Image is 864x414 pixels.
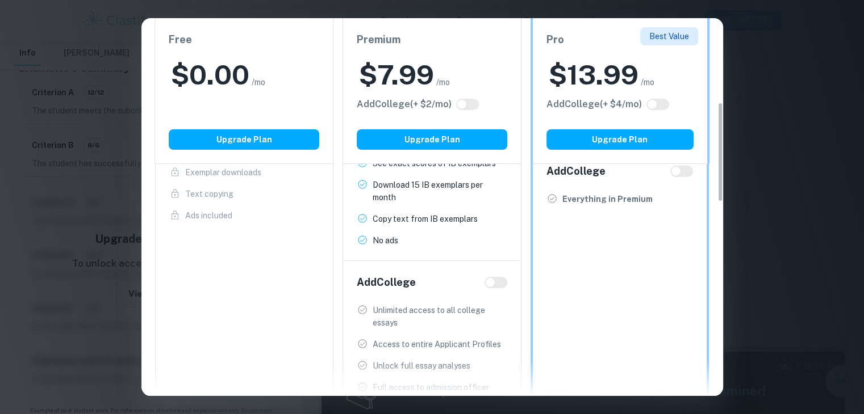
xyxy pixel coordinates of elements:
p: No ads [373,234,398,247]
h6: Add College [546,163,606,179]
p: Access to entire Applicant Profiles [373,338,501,350]
h2: $ 0.00 [171,57,249,93]
h2: $ 7.99 [359,57,434,93]
span: /mo [252,76,265,88]
p: Copy text from IB exemplars [373,213,478,225]
h6: Click to see all the additional College features. [546,98,642,111]
button: Upgrade Plan [546,129,694,150]
h6: Add College [357,274,416,290]
h6: Click to see all the additional College features. [357,98,452,111]
button: Upgrade Plan [357,129,507,150]
span: /mo [436,76,450,88]
p: Everything in Premium [562,193,653,205]
p: Unlimited access to all college essays [373,304,507,329]
h2: $ 13.99 [549,57,638,93]
span: /mo [641,76,654,88]
h6: Pro [546,32,694,48]
button: Upgrade Plan [169,129,319,150]
h6: Premium [357,32,507,48]
p: Text copying [185,188,233,200]
p: Download 15 IB exemplars per month [373,179,507,204]
p: Exemplar downloads [185,166,261,179]
p: Ads included [185,209,232,222]
p: Best Value [649,30,689,43]
h6: Free [169,32,319,48]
